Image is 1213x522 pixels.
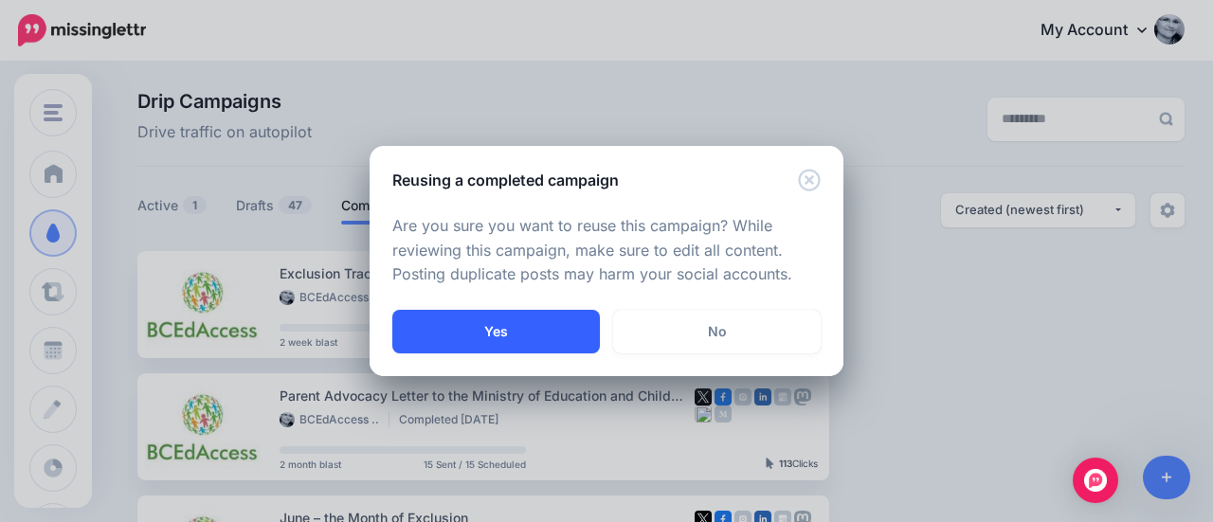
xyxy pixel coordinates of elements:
h5: Reusing a completed campaign [392,169,619,191]
div: Open Intercom Messenger [1073,458,1118,503]
a: No [613,310,821,353]
p: Are you sure you want to reuse this campaign? While reviewing this campaign, make sure to edit al... [392,214,821,288]
button: Close [798,169,821,192]
button: Yes [392,310,600,353]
